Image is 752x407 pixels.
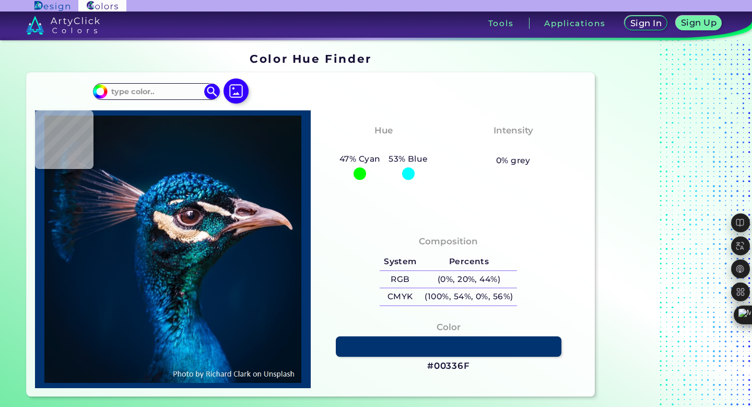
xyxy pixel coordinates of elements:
h5: (100%, 54%, 0%, 56%) [421,288,518,306]
h4: Composition [419,234,478,249]
h5: 47% Cyan [335,152,384,166]
h1: Color Hue Finder [250,51,371,66]
h3: Cyan-Blue [354,140,413,152]
h5: CMYK [380,288,420,306]
img: icon search [204,84,220,99]
h5: Percents [421,253,518,270]
h5: System [380,253,420,270]
h3: Applications [544,19,605,27]
h3: Tools [488,19,514,27]
img: img_pavlin.jpg [40,116,305,383]
h4: Intensity [494,123,533,138]
iframe: Advertisement [599,48,730,400]
h5: Sign In [632,19,660,27]
h5: 53% Blue [384,152,432,166]
h5: Sign Up [683,19,715,27]
h5: (0%, 20%, 44%) [421,271,518,288]
a: Sign In [627,17,665,30]
h3: #00336F [427,360,470,372]
h5: RGB [380,271,420,288]
h4: Color [437,320,461,335]
a: Sign Up [678,17,719,30]
input: type color.. [108,85,205,99]
img: logo_artyclick_colors_white.svg [26,16,100,35]
img: ArtyClick Design logo [34,1,69,11]
img: icon picture [224,78,249,104]
h3: Vibrant [490,140,536,152]
h5: 0% grey [496,154,531,167]
h4: Hue [374,123,393,138]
